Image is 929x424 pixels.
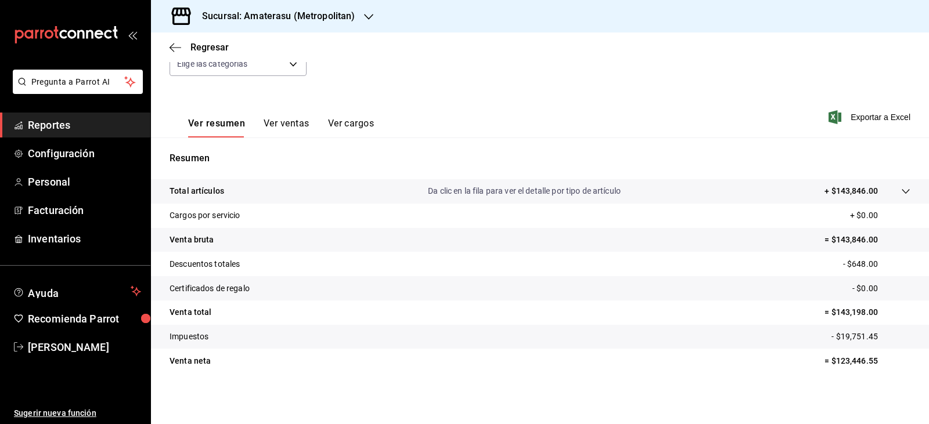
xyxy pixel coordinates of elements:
button: Pregunta a Parrot AI [13,70,143,94]
div: navigation tabs [188,118,374,137]
p: + $143,846.00 [824,185,878,197]
p: - $648.00 [843,258,910,270]
span: Inventarios [28,231,141,247]
button: Ver ventas [264,118,309,137]
p: - $0.00 [852,282,910,295]
p: Venta bruta [170,234,214,246]
button: open_drawer_menu [128,30,137,39]
span: Recomienda Parrot [28,311,141,327]
button: Ver cargos [328,118,375,137]
p: Resumen [170,151,910,165]
p: Cargos por servicio [170,209,240,222]
button: Regresar [170,42,229,53]
p: Venta total [170,306,211,318]
span: Ayuda [28,284,126,298]
p: Certificados de regalo [170,282,250,295]
p: Total artículos [170,185,224,197]
p: - $19,751.45 [831,331,910,343]
p: Da clic en la fila para ver el detalle por tipo de artículo [428,185,621,197]
button: Ver resumen [188,118,245,137]
span: Regresar [190,42,229,53]
p: = $143,846.00 [824,234,910,246]
span: Elige las categorías [177,58,248,70]
span: Personal [28,174,141,190]
p: Descuentos totales [170,258,240,270]
p: = $123,446.55 [824,355,910,367]
span: [PERSON_NAME] [28,339,141,355]
p: Impuestos [170,331,208,343]
p: = $143,198.00 [824,306,910,318]
span: Facturación [28,202,141,218]
h3: Sucursal: Amaterasu (Metropolitan) [193,9,355,23]
span: Configuración [28,146,141,161]
p: + $0.00 [850,209,910,222]
span: Sugerir nueva función [14,407,141,419]
button: Exportar a Excel [831,110,910,124]
a: Pregunta a Parrot AI [8,84,143,96]
span: Pregunta a Parrot AI [31,76,125,88]
span: Reportes [28,117,141,133]
p: Venta neta [170,355,211,367]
